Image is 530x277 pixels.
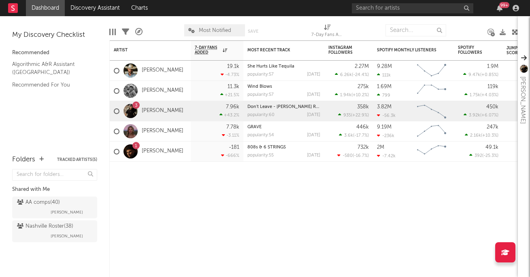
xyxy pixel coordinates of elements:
div: 7-Day Fans Added (7-Day Fans Added) [311,30,344,40]
div: Shared with Me [12,185,97,195]
div: 7-Day Fans Added (7-Day Fans Added) [311,20,344,44]
a: [PERSON_NAME] [142,108,183,114]
div: ( ) [465,133,498,138]
span: 392 [475,154,482,158]
a: Algorithmic A&R Assistant ([GEOGRAPHIC_DATA]) [12,60,89,76]
div: -666 % [221,153,239,158]
div: ( ) [469,153,498,158]
input: Search for folders... [12,169,97,181]
span: -24.4 % [353,73,368,77]
div: -3.11 % [222,133,239,138]
span: 7-Day Fans Added [195,45,221,55]
div: Wind Blows [247,85,320,89]
div: -56.3k [377,113,396,118]
div: [PERSON_NAME] [518,76,528,124]
div: 7.78k [226,125,239,130]
div: Filters [122,20,129,44]
div: 799 [377,93,390,98]
div: 275k [358,84,369,89]
span: [PERSON_NAME] [51,231,83,241]
div: [DATE] [307,93,320,97]
svg: Chart title [413,142,450,162]
svg: Chart title [413,121,450,142]
span: 3.6k [344,133,353,138]
span: 1.94k [340,93,351,97]
div: ( ) [338,112,369,118]
button: 99+ [497,5,502,11]
div: -7.42k [377,153,396,159]
div: 11.3k [228,84,239,89]
div: Jump Score [507,46,527,55]
div: 732k [358,145,369,150]
div: A&R Pipeline [135,20,143,44]
div: Spotify Followers [458,45,486,55]
a: AA comps(40)[PERSON_NAME] [12,197,97,218]
div: 49.1k [485,145,498,150]
div: 2.27M [355,64,369,69]
div: ( ) [337,153,369,158]
span: -580 [343,154,353,158]
div: -181 [229,145,239,150]
div: popularity: 54 [247,133,274,137]
div: popularity: 57 [247,72,274,77]
div: Instagram Followers [328,45,357,55]
div: +43.2 % [219,112,239,118]
div: AA comps ( 40 ) [17,198,60,207]
a: [PERSON_NAME] [142,128,183,135]
span: -17.7 % [354,133,368,138]
svg: Chart title [413,101,450,121]
div: 9.19M [377,125,392,130]
span: -16.7 % [354,154,368,158]
span: 935 [343,113,351,118]
div: 9.28M [377,64,392,69]
a: [PERSON_NAME] [142,67,183,74]
a: Wind Blows [247,85,272,89]
div: 808s & 6 STRINGS [247,145,320,150]
span: [PERSON_NAME] [51,207,83,217]
div: -4.73 % [221,72,239,77]
span: 9.47k [468,73,480,77]
div: 1.69M [377,84,392,89]
div: 7.96k [226,104,239,110]
div: Artist [114,48,175,53]
div: [DATE] [307,133,320,137]
div: 111k [377,72,391,78]
div: [DATE] [307,113,320,117]
span: +6.07 % [481,113,497,118]
span: +0.85 % [481,73,497,77]
div: +21.5 % [220,92,239,97]
svg: Chart title [413,81,450,101]
span: 2.16k [470,133,481,138]
a: Recommended For You [12,80,89,89]
div: My Discovery Checklist [12,30,97,40]
div: GRAVE [247,125,320,129]
a: GRAVE [247,125,262,129]
div: ( ) [339,133,369,138]
a: Nashville Roster(38)[PERSON_NAME] [12,220,97,242]
div: ( ) [464,112,498,118]
div: Recommended [12,48,97,58]
div: Nashville Roster ( 38 ) [17,222,73,231]
div: popularity: 60 [247,113,275,117]
div: 2M [377,145,384,150]
a: Don't Leave - [PERSON_NAME] Remix [247,105,326,109]
button: Tracked Artists(5) [57,158,97,162]
span: 3.92k [469,113,480,118]
span: +10.3 % [482,133,497,138]
div: 247k [487,125,498,130]
span: Most Notified [199,28,231,33]
div: 19.1k [227,64,239,69]
a: [PERSON_NAME] [142,87,183,94]
div: [DATE] [307,153,320,158]
span: 6.26k [340,73,352,77]
div: 99 + [499,2,509,8]
a: She Hurts Like Tequila [247,64,294,69]
input: Search... [385,24,446,36]
div: ( ) [464,92,498,97]
span: 1.75k [470,93,480,97]
div: Don't Leave - Jolene Remix [247,105,320,109]
div: popularity: 57 [247,93,274,97]
div: 358k [357,104,369,110]
a: [PERSON_NAME] [142,148,183,155]
button: Save [248,29,258,34]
